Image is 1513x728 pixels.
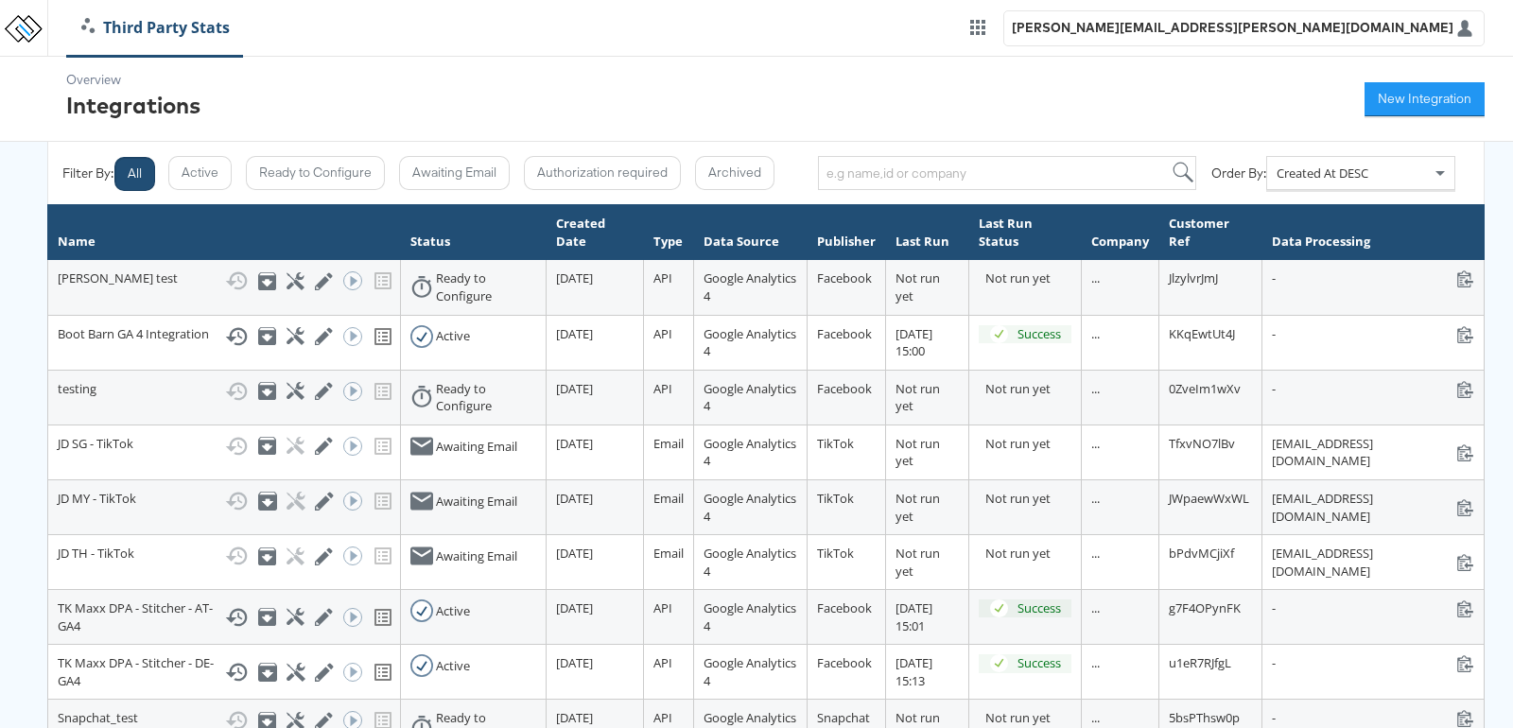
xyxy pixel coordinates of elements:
[653,599,672,616] span: API
[556,599,593,616] span: [DATE]
[1091,325,1100,342] span: ...
[547,205,643,260] th: Created Date
[817,599,872,616] span: Facebook
[1272,490,1474,525] div: [EMAIL_ADDRESS][DOMAIN_NAME]
[1017,599,1061,617] div: Success
[653,545,684,562] span: Email
[1091,380,1100,397] span: ...
[436,380,536,415] div: Ready to Configure
[817,435,854,452] span: TikTok
[896,269,940,304] span: Not run yet
[818,156,1196,190] input: e.g name,id or company
[399,156,510,190] button: Awaiting Email
[524,156,681,190] button: Authorization required
[896,599,932,634] span: [DATE] 15:01
[817,709,870,726] span: Snapchat
[1091,545,1100,562] span: ...
[1017,325,1061,343] div: Success
[969,205,1082,260] th: Last Run Status
[653,490,684,507] span: Email
[1169,380,1241,397] span: 0ZveIm1wXv
[896,654,932,689] span: [DATE] 15:13
[58,545,391,567] div: JD TH - TikTok
[1169,545,1234,562] span: bPdvMCjiXf
[1091,654,1100,671] span: ...
[556,269,593,286] span: [DATE]
[1091,269,1100,286] span: ...
[896,435,940,470] span: Not run yet
[1272,435,1474,470] div: [EMAIL_ADDRESS][DOMAIN_NAME]
[1272,545,1474,580] div: [EMAIL_ADDRESS][DOMAIN_NAME]
[436,602,470,620] div: Active
[1169,435,1235,452] span: TfxvNO7lBv
[1262,205,1485,260] th: Data Processing
[896,490,940,525] span: Not run yet
[1091,490,1100,507] span: ...
[556,545,593,562] span: [DATE]
[704,654,796,689] span: Google Analytics 4
[653,654,672,671] span: API
[896,545,940,580] span: Not run yet
[1082,205,1159,260] th: Company
[653,709,672,726] span: API
[1211,165,1266,182] div: Order By:
[436,547,517,565] div: Awaiting Email
[817,380,872,397] span: Facebook
[985,490,1071,508] div: Not run yet
[1169,599,1241,616] span: g7F4OPynFK
[1272,709,1474,727] div: -
[704,380,796,415] span: Google Analytics 4
[114,157,155,191] button: All
[896,325,932,360] span: [DATE] 15:00
[436,493,517,511] div: Awaiting Email
[556,490,593,507] span: [DATE]
[1272,380,1474,398] div: -
[556,709,593,726] span: [DATE]
[704,435,796,470] span: Google Analytics 4
[985,709,1071,727] div: Not run yet
[695,156,774,190] button: Archived
[1272,269,1474,287] div: -
[48,205,401,260] th: Name
[693,205,807,260] th: Data Source
[556,654,593,671] span: [DATE]
[643,205,693,260] th: Type
[1091,435,1100,452] span: ...
[1159,205,1262,260] th: Customer Ref
[67,17,244,39] a: Third Party Stats
[58,599,391,634] div: TK Maxx DPA - Stitcher - AT-GA4
[1365,82,1485,116] button: New Integration
[885,205,969,260] th: Last Run
[401,205,547,260] th: Status
[58,490,391,512] div: JD MY - TikTok
[817,545,854,562] span: TikTok
[556,435,593,452] span: [DATE]
[1272,654,1474,672] div: -
[985,545,1071,563] div: Not run yet
[653,269,672,286] span: API
[62,165,113,182] div: Filter By:
[1169,709,1240,726] span: 5bsPThsw0p
[436,438,517,456] div: Awaiting Email
[58,269,391,292] div: [PERSON_NAME] test
[58,435,391,458] div: JD SG - TikTok
[436,327,470,345] div: Active
[372,325,394,348] svg: View missing tracking codes
[1169,269,1218,286] span: JlzylvrJmJ
[1169,490,1249,507] span: JWpaewWxWL
[1277,165,1368,182] span: Created At DESC
[704,490,796,525] span: Google Analytics 4
[985,435,1071,453] div: Not run yet
[66,89,200,121] div: Integrations
[58,654,391,689] div: TK Maxx DPA - Stitcher - DE-GA4
[1272,325,1474,343] div: -
[653,435,684,452] span: Email
[372,661,394,684] svg: View missing tracking codes
[1169,654,1231,671] span: u1eR7RJfgL
[817,269,872,286] span: Facebook
[704,545,796,580] span: Google Analytics 4
[58,380,391,403] div: testing
[246,156,385,190] button: Ready to Configure
[556,380,593,397] span: [DATE]
[704,599,796,634] span: Google Analytics 4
